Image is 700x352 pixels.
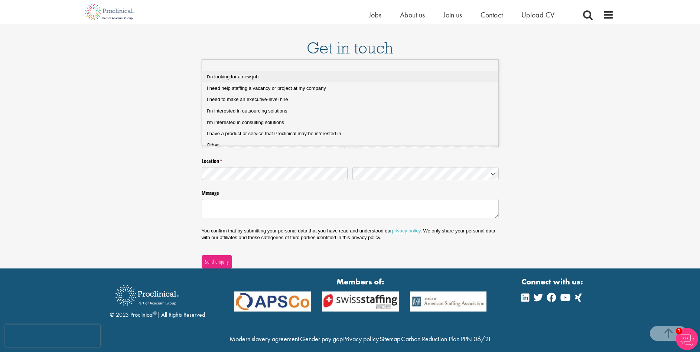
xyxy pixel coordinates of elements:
span: I'm looking for a new job [207,74,259,79]
label: Message [202,187,499,197]
img: APSCo [316,291,404,312]
img: APSCo [404,291,492,312]
strong: Connect with us: [521,276,585,287]
h1: Get in touch [87,40,614,56]
span: Send enquiry [205,258,229,266]
span: 1 [676,328,682,334]
a: Join us [443,10,462,20]
p: You confirm that by submitting your personal data that you have read and understood our . We only... [202,228,499,241]
span: I have a product or service that Proclinical may be interested in [207,131,341,136]
sup: ® [153,310,157,316]
a: privacy policy [392,228,420,234]
a: Upload CV [521,10,554,20]
iframe: reCAPTCHA [5,325,100,347]
span: I'm interested in outsourcing solutions [207,108,287,114]
img: Chatbot [676,328,698,350]
legend: Location [202,155,499,165]
a: About us [400,10,425,20]
span: I'm interested in consulting solutions [207,120,284,125]
a: Contact [481,10,503,20]
a: Carbon Reduction Plan PPN 06/21 [401,335,491,343]
span: I need to make an executive-level hire [207,97,288,102]
span: Other [207,142,219,148]
a: Sitemap [380,335,400,343]
a: Gender pay gap [300,335,343,343]
input: State / Province / Region [202,167,348,180]
a: Privacy policy [343,335,379,343]
button: Send enquiry [202,255,232,268]
strong: Members of: [234,276,487,287]
img: Proclinical Recruitment [110,280,184,311]
img: APSCo [229,291,317,312]
div: © 2023 Proclinical | All Rights Reserved [110,280,205,319]
input: Country [352,167,499,180]
a: Jobs [369,10,381,20]
a: Modern slavery agreement [229,335,299,343]
span: I need help staffing a vacancy or project at my company [207,85,326,91]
